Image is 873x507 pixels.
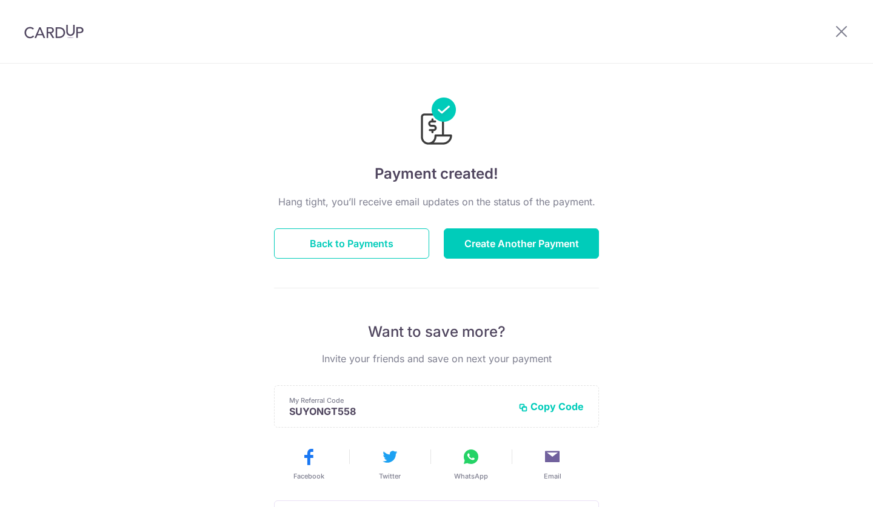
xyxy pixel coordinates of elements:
[544,471,561,481] span: Email
[435,447,507,481] button: WhatsApp
[274,228,429,259] button: Back to Payments
[274,163,599,185] h4: Payment created!
[379,471,401,481] span: Twitter
[274,194,599,209] p: Hang tight, you’ll receive email updates on the status of the payment.
[417,98,456,148] img: Payments
[289,396,509,405] p: My Referral Code
[289,405,509,417] p: SUYONGT558
[354,447,426,481] button: Twitter
[273,447,344,481] button: Facebook
[293,471,324,481] span: Facebook
[274,322,599,342] p: Want to save more?
[454,471,488,481] span: WhatsApp
[444,228,599,259] button: Create Another Payment
[517,447,588,481] button: Email
[274,351,599,366] p: Invite your friends and save on next your payment
[24,24,84,39] img: CardUp
[518,400,584,413] button: Copy Code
